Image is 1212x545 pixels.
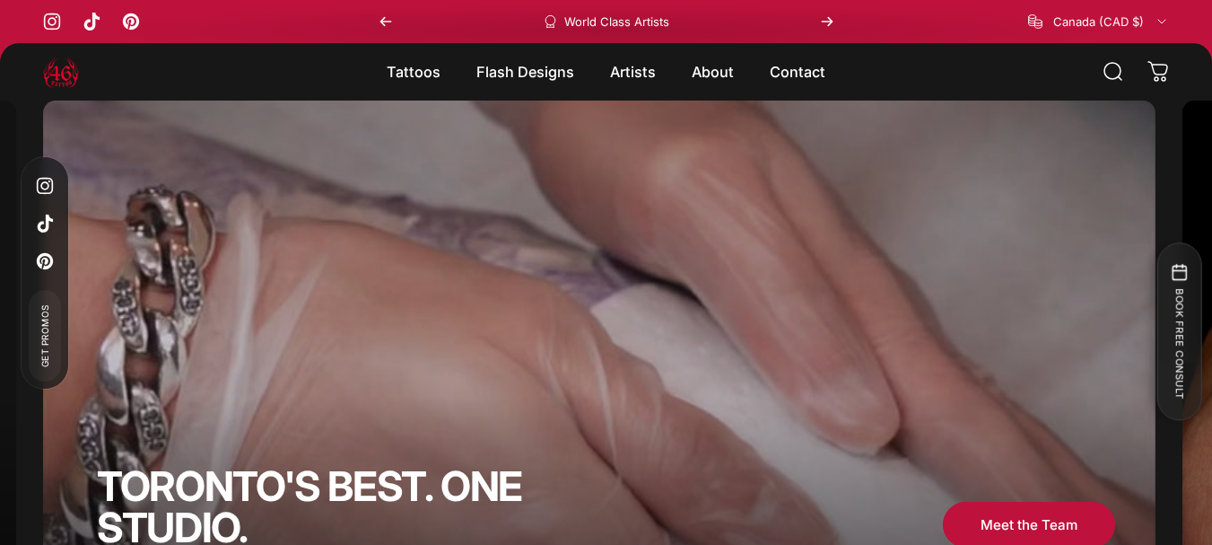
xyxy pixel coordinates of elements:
button: BOOK FREE CONSULT [1156,242,1201,420]
nav: Primary [369,53,843,91]
summary: Artists [592,53,674,91]
span: Canada (CAD $) [1053,14,1144,29]
a: Contact [752,53,843,91]
summary: About [674,53,752,91]
a: Get Promos [29,290,61,382]
span: Get Promos [38,304,52,367]
summary: Flash Designs [458,53,592,91]
summary: Tattoos [369,53,458,91]
a: 0 items [1138,52,1178,92]
p: World Class Artists [564,14,669,29]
